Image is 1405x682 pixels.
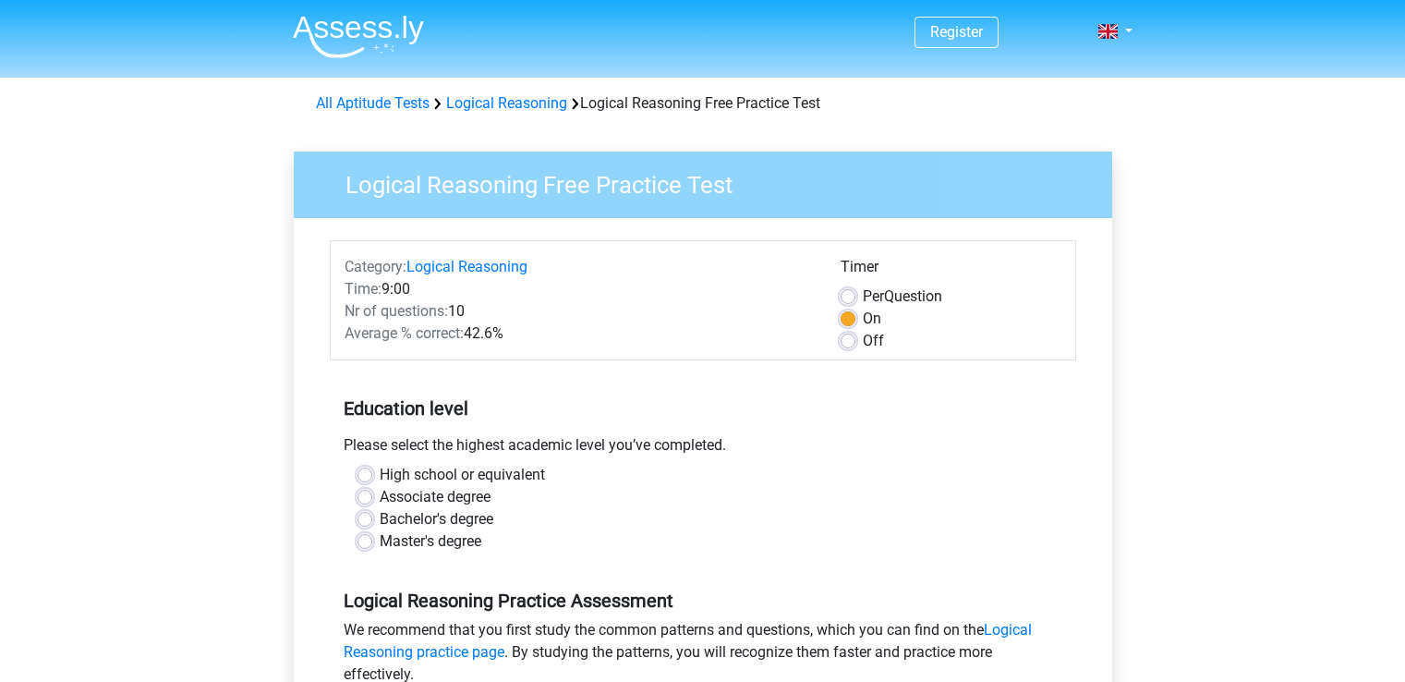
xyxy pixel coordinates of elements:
div: 9:00 [331,278,827,300]
h5: Education level [344,390,1062,427]
div: 42.6% [331,323,827,345]
span: Time: [345,280,382,298]
span: Average % correct: [345,324,464,342]
label: Associate degree [380,486,491,508]
label: Question [863,286,942,308]
a: Register [930,23,983,41]
label: High school or equivalent [380,464,545,486]
label: On [863,308,881,330]
span: Per [863,287,884,305]
div: Please select the highest academic level you’ve completed. [330,434,1076,464]
span: Category: [345,258,406,275]
label: Master's degree [380,530,481,553]
label: Off [863,330,884,352]
div: 10 [331,300,827,323]
div: Timer [841,256,1061,286]
h5: Logical Reasoning Practice Assessment [344,590,1062,612]
img: Assessly [293,15,424,58]
a: All Aptitude Tests [316,94,430,112]
label: Bachelor's degree [380,508,493,530]
div: Logical Reasoning Free Practice Test [309,92,1097,115]
a: Logical Reasoning [406,258,527,275]
a: Logical Reasoning [446,94,567,112]
h3: Logical Reasoning Free Practice Test [323,164,1098,200]
span: Nr of questions: [345,302,448,320]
